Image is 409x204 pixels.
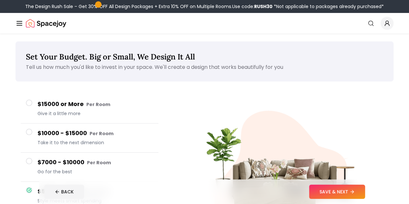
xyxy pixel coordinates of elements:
[273,3,384,10] span: *Not applicable to packages already purchased*
[21,123,158,153] button: $10000 - $15000 Per RoomTake it to the next dimension
[26,17,66,30] a: Spacejoy
[87,159,111,166] small: Per Room
[254,3,273,10] b: RUSH30
[26,17,66,30] img: Spacejoy Logo
[309,185,365,199] button: SAVE & NEXT
[44,185,84,199] button: BACK
[26,63,383,71] p: Tell us how much you'd like to invest in your space. We'll create a design that works beautifully...
[26,52,195,62] span: Set Your Budget. Big or Small, We Design It All
[90,130,113,137] small: Per Room
[16,13,393,34] nav: Global
[21,94,158,123] button: $15000 or More Per RoomGive it a little more
[38,110,153,117] span: Give it a little more
[38,168,153,175] span: Go for the best
[38,100,153,109] h4: $15000 or More
[232,3,273,10] span: Use code:
[86,101,110,108] small: Per Room
[38,139,153,146] span: Take it to the next dimension
[38,187,153,196] h4: $5000 - $7000
[25,3,384,10] div: The Design Rush Sale – Get 30% OFF All Design Packages + Extra 10% OFF on Multiple Rooms.
[38,129,153,138] h4: $10000 - $15000
[21,153,158,182] button: $7000 - $10000 Per RoomGo for the best
[38,158,153,167] h4: $7000 - $10000
[38,198,153,204] span: Style meets smart spending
